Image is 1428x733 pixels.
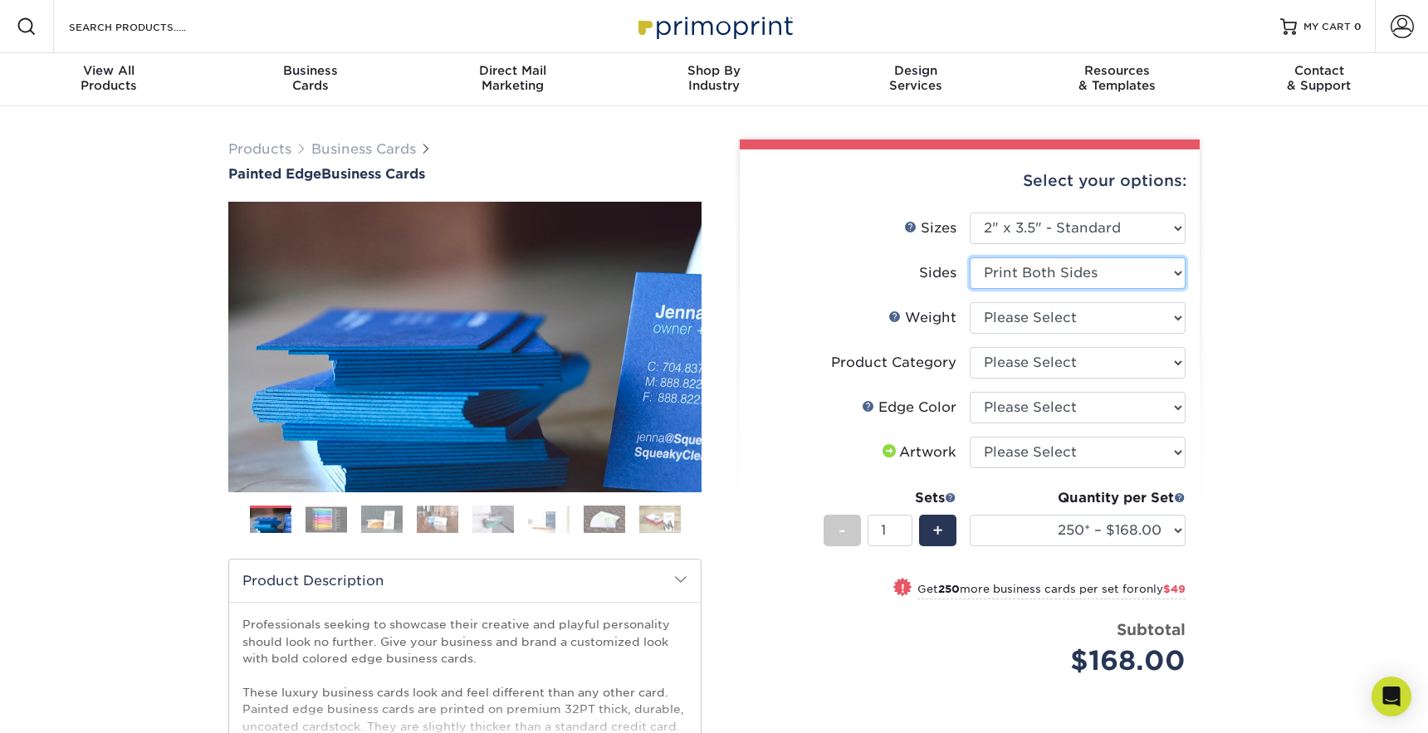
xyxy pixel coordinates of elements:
[862,398,956,418] div: Edge Color
[311,141,416,157] a: Business Cards
[8,63,210,93] div: Products
[228,141,291,157] a: Products
[1218,63,1420,78] span: Contact
[1218,53,1420,106] a: Contact& Support
[1163,583,1186,595] span: $49
[919,263,956,283] div: Sides
[917,583,1186,599] small: Get more business cards per set for
[631,8,797,44] img: Primoprint
[229,560,701,602] h2: Product Description
[8,53,210,106] a: View AllProducts
[753,149,1186,213] div: Select your options:
[1016,63,1218,93] div: & Templates
[210,63,412,78] span: Business
[639,505,681,534] img: Business Cards 08
[417,505,458,534] img: Business Cards 04
[1139,583,1186,595] span: only
[614,53,815,106] a: Shop ByIndustry
[839,518,846,543] span: -
[831,353,956,373] div: Product Category
[888,308,956,328] div: Weight
[584,505,625,534] img: Business Cards 07
[8,63,210,78] span: View All
[1303,20,1351,34] span: MY CART
[361,505,403,534] img: Business Cards 03
[1117,620,1186,638] strong: Subtotal
[412,53,614,106] a: Direct MailMarketing
[306,506,347,532] img: Business Cards 02
[528,505,570,534] img: Business Cards 06
[614,63,815,78] span: Shop By
[1218,63,1420,93] div: & Support
[901,579,905,597] span: !
[1354,21,1362,32] span: 0
[250,500,291,541] img: Business Cards 01
[814,63,1016,93] div: Services
[412,63,614,93] div: Marketing
[970,488,1186,508] div: Quantity per Set
[879,442,956,462] div: Artwork
[938,583,960,595] strong: 250
[814,53,1016,106] a: DesignServices
[982,641,1186,681] div: $168.00
[824,488,956,508] div: Sets
[210,63,412,93] div: Cards
[228,166,702,182] h1: Business Cards
[814,63,1016,78] span: Design
[1016,53,1218,106] a: Resources& Templates
[1372,677,1411,716] div: Open Intercom Messenger
[412,63,614,78] span: Direct Mail
[932,518,943,543] span: +
[472,505,514,534] img: Business Cards 05
[904,218,956,238] div: Sizes
[67,17,229,37] input: SEARCH PRODUCTS.....
[614,63,815,93] div: Industry
[228,166,702,182] a: Painted EdgeBusiness Cards
[228,166,321,182] span: Painted Edge
[210,53,412,106] a: BusinessCards
[228,110,702,584] img: Painted Edge 01
[1016,63,1218,78] span: Resources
